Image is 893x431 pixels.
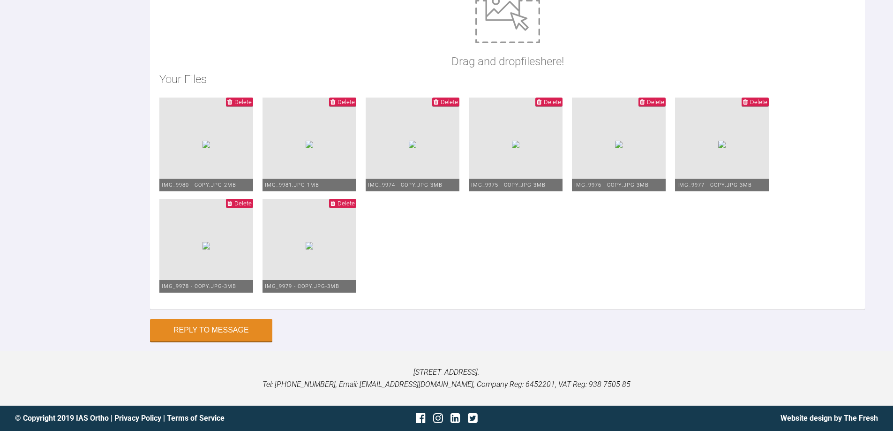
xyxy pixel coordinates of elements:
span: Delete [750,98,767,106]
span: IMG_9976 - Copy.JPG - 3MB [574,182,649,188]
span: Delete [441,98,458,106]
img: b745f78f-5b16-4484-983e-ce6e6ab4546a [718,141,726,148]
span: Delete [544,98,561,106]
img: 31ab1e29-31ca-46f6-a6a9-af009c419f41 [203,242,210,250]
span: IMG_9977 - Copy.JPG - 3MB [677,182,752,188]
img: 871d289d-41bd-4c4a-9c05-b0fb627153a2 [409,141,416,148]
a: Website design by The Fresh [780,414,878,423]
button: Reply to Message [150,319,272,341]
a: Terms of Service [167,414,225,423]
span: IMG_9980 - Copy.JPG - 2MB [162,182,236,188]
img: 280b5e99-e902-4162-9ada-1d038c0cb25b [306,141,313,148]
span: Delete [234,200,252,207]
span: Delete [234,98,252,106]
span: IMG_9978 - Copy.JPG - 3MB [162,283,236,289]
span: Delete [338,200,355,207]
h2: Your Files [159,70,855,88]
img: 0c46fbb9-a799-490e-8c23-176dd7ba7b03 [615,141,623,148]
span: Delete [647,98,664,106]
a: Privacy Policy [114,414,161,423]
p: [STREET_ADDRESS]. Tel: [PHONE_NUMBER], Email: [EMAIL_ADDRESS][DOMAIN_NAME], Company Reg: 6452201,... [15,366,878,390]
img: 791184f9-0e2e-4d51-b704-ec8006d14f4c [203,141,210,148]
div: © Copyright 2019 IAS Ortho | | [15,412,303,424]
span: IMG_9975 - Copy.JPG - 3MB [471,182,546,188]
img: 1f106c28-5b8d-4493-bf29-2449952d13aa [306,242,313,250]
span: IMG_9974 - Copy.JPG - 3MB [368,182,443,188]
span: Delete [338,98,355,106]
p: Drag and drop files here! [451,53,564,70]
span: IMG_9979 - Copy.JPG - 3MB [265,283,339,289]
span: IMG_9981.JPG - 1MB [265,182,319,188]
img: 8e202b29-977d-4e4b-8a1d-716b825328ee [512,141,519,148]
